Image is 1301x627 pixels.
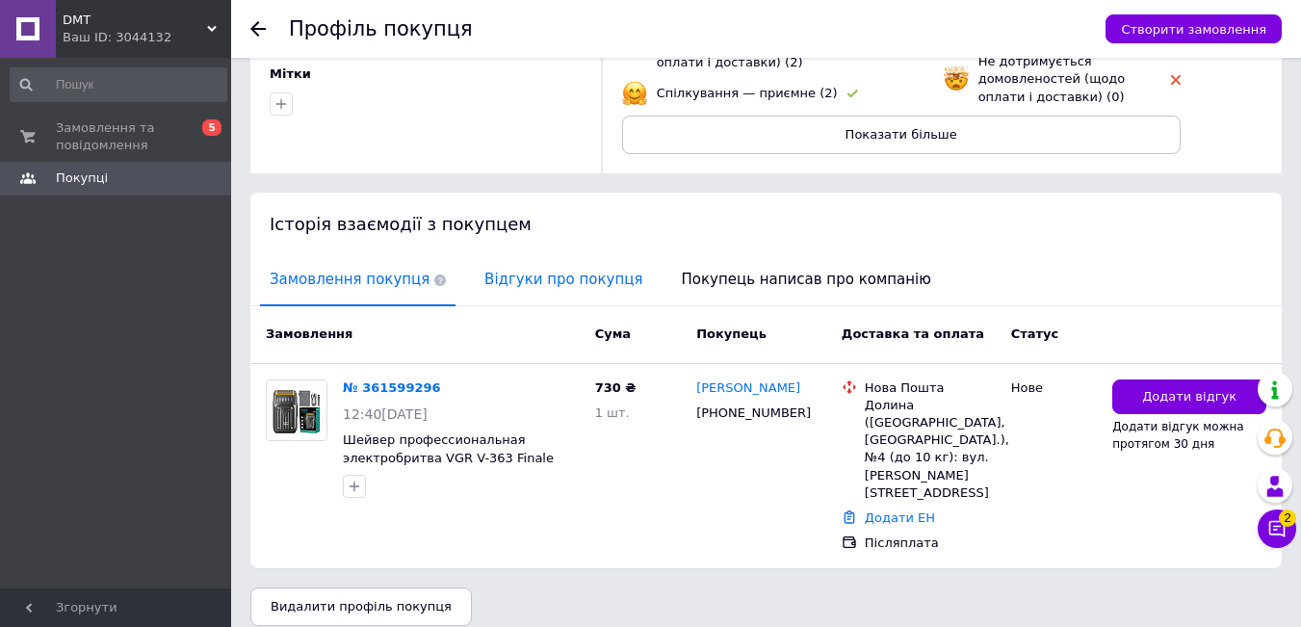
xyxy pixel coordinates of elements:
span: Показати більше [846,127,957,142]
div: Ваш ID: 3044132 [63,29,231,46]
a: Шейвер профессиональная электробритва VGR V-363 Finale [PERSON_NAME] с LED-дисплеем - Уход за телом [343,432,564,501]
span: Покупець написав про компанію [672,255,941,304]
input: Пошук [10,67,227,102]
span: Мітки [270,66,311,81]
span: Доставка та оплата [842,327,984,341]
span: Видалити профіль покупця [271,599,452,614]
span: Спілкування — приємне (2) [657,86,838,100]
span: 12:40[DATE] [343,406,428,422]
span: 2 [1279,509,1296,527]
span: DMT [63,12,207,29]
span: Створити замовлення [1121,22,1266,37]
span: Додати відгук [1142,388,1236,406]
h1: Профіль покупця [289,17,473,40]
span: Покупці [56,170,108,187]
span: 1 шт. [595,405,630,420]
button: Чат з покупцем2 [1258,509,1296,548]
button: Додати відгук [1112,379,1266,415]
span: Відгуки про покупця [475,255,652,304]
a: № 361599296 [343,380,441,395]
span: 730 ₴ [595,380,637,395]
span: Додати відгук можна протягом 30 дня [1112,420,1244,451]
span: Cума [595,327,631,341]
img: rating-tag-type [847,90,858,98]
a: Фото товару [266,379,327,441]
img: emoji [622,81,647,106]
div: Повернутися назад [250,21,266,37]
a: Додати ЕН [865,510,935,525]
div: Долина ([GEOGRAPHIC_DATA], [GEOGRAPHIC_DATA].), №4 (до 10 кг): вул. [PERSON_NAME][STREET_ADDRESS] [865,397,996,502]
span: 5 [202,119,221,136]
span: Замовлення покупця [260,255,455,304]
img: rating-tag-type [1171,75,1181,85]
button: Показати більше [622,116,1181,154]
a: [PERSON_NAME] [696,379,800,398]
img: Фото товару [267,380,326,440]
span: Замовлення та повідомлення [56,119,178,154]
span: Дотримується домовленостей (щодо оплати і доставки) (2) [657,19,804,68]
span: Замовлення [266,327,352,341]
span: Покупець [696,327,767,341]
span: Статус [1011,327,1059,341]
div: Післяплата [865,535,996,552]
img: emoji [944,66,969,91]
button: Видалити профіль покупця [250,588,472,626]
div: [PHONE_NUMBER] [692,401,811,426]
div: Нове [1011,379,1098,397]
span: Не дотримується домовленостей (щодо оплати і доставки) (0) [978,54,1126,103]
button: Створити замовлення [1106,14,1282,43]
div: Нова Пошта [865,379,996,397]
span: Історія взаємодії з покупцем [270,214,532,234]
